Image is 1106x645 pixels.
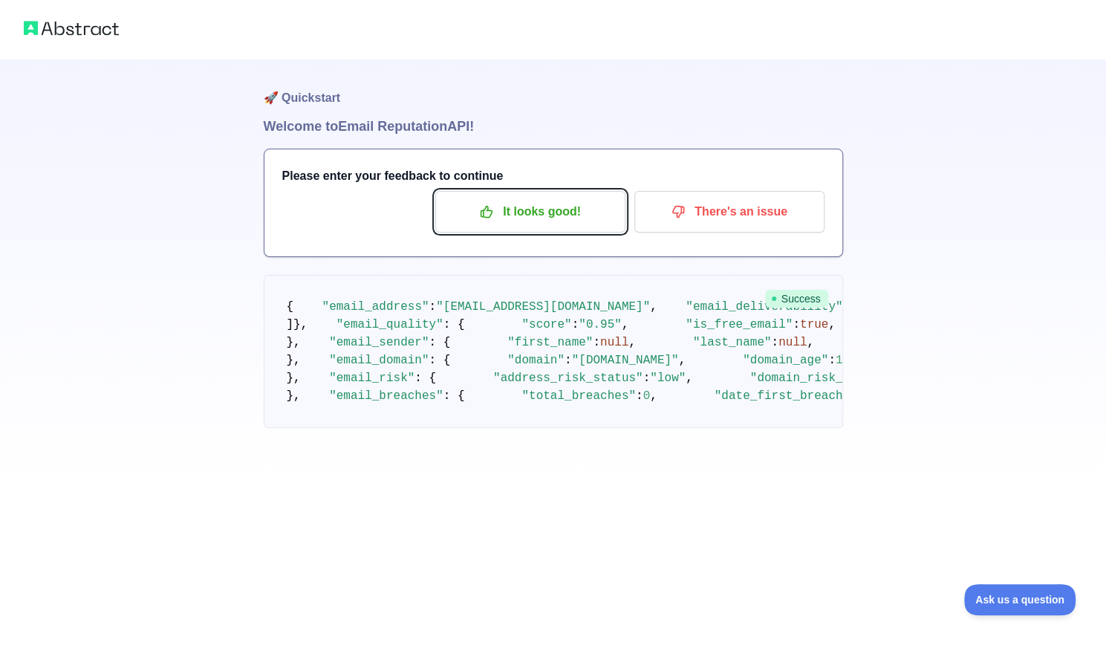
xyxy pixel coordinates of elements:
[429,300,437,314] span: :
[24,18,119,39] img: Abstract logo
[793,318,800,331] span: :
[572,318,579,331] span: :
[282,167,824,185] h3: Please enter your feedback to continue
[521,318,571,331] span: "score"
[435,191,625,233] button: It looks good!
[287,300,294,314] span: {
[743,354,828,367] span: "domain_age"
[429,354,451,367] span: : {
[686,318,793,331] span: "is_free_email"
[593,336,600,349] span: :
[565,354,572,367] span: :
[800,318,828,331] span: true
[645,199,813,224] p: There's an issue
[643,389,651,403] span: 0
[771,336,778,349] span: :
[828,318,836,331] span: ,
[765,290,828,308] span: Success
[572,354,679,367] span: "[DOMAIN_NAME]"
[521,389,636,403] span: "total_breaches"
[650,300,657,314] span: ,
[836,354,871,367] span: 10966
[446,199,614,224] p: It looks good!
[507,354,565,367] span: "domain"
[634,191,824,233] button: There's an issue
[650,372,686,385] span: "low"
[686,300,842,314] span: "email_deliverability"
[493,372,643,385] span: "address_risk_status"
[579,318,622,331] span: "0.95"
[336,318,443,331] span: "email_quality"
[643,372,651,385] span: :
[693,336,772,349] span: "last_name"
[807,336,814,349] span: ,
[443,389,465,403] span: : {
[329,372,414,385] span: "email_risk"
[715,389,865,403] span: "date_first_breached"
[828,354,836,367] span: :
[429,336,451,349] span: : {
[507,336,593,349] span: "first_name"
[650,389,657,403] span: ,
[264,59,843,116] h1: 🚀 Quickstart
[686,372,693,385] span: ,
[414,372,436,385] span: : {
[443,318,465,331] span: : {
[329,336,429,349] span: "email_sender"
[636,389,643,403] span: :
[750,372,893,385] span: "domain_risk_status"
[628,336,636,349] span: ,
[679,354,686,367] span: ,
[264,116,843,137] h1: Welcome to Email Reputation API!
[322,300,429,314] span: "email_address"
[436,300,650,314] span: "[EMAIL_ADDRESS][DOMAIN_NAME]"
[329,389,443,403] span: "email_breaches"
[329,354,429,367] span: "email_domain"
[964,584,1076,615] iframe: Toggle Customer Support
[622,318,629,331] span: ,
[600,336,628,349] span: null
[778,336,807,349] span: null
